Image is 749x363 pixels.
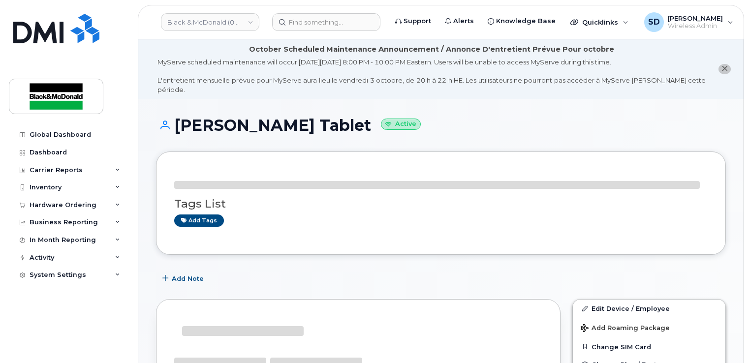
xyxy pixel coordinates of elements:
span: Add Note [172,274,204,283]
h1: [PERSON_NAME] Tablet [156,117,726,134]
small: Active [381,119,421,130]
a: Edit Device / Employee [573,300,725,317]
a: Add tags [174,214,224,227]
h3: Tags List [174,198,708,210]
button: close notification [718,64,731,74]
div: October Scheduled Maintenance Announcement / Annonce D'entretient Prévue Pour octobre [249,44,614,55]
div: MyServe scheduled maintenance will occur [DATE][DATE] 8:00 PM - 10:00 PM Eastern. Users will be u... [157,58,706,94]
span: Add Roaming Package [581,324,670,333]
button: Add Roaming Package [573,317,725,337]
button: Add Note [156,270,212,287]
button: Change SIM Card [573,338,725,356]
